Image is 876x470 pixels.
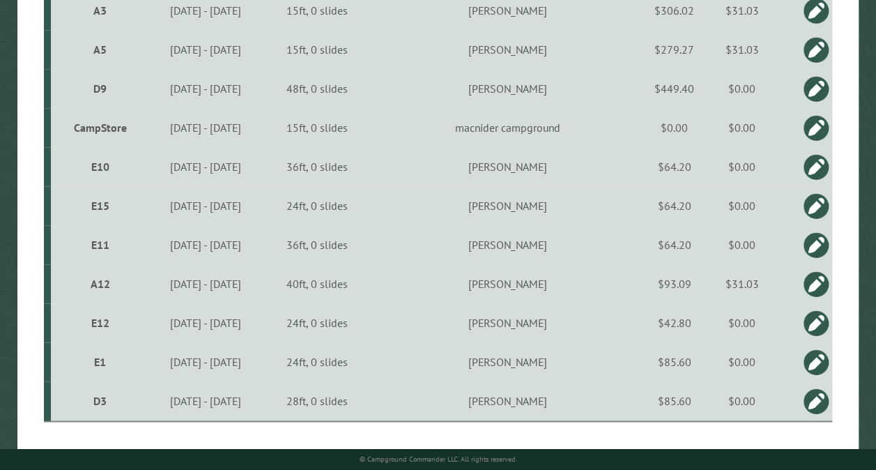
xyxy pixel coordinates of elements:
td: [PERSON_NAME] [369,147,647,186]
div: [DATE] - [DATE] [148,394,263,408]
div: [DATE] - [DATE] [148,160,263,174]
div: E15 [56,199,144,213]
td: $449.40 [646,69,702,108]
td: $85.60 [646,342,702,381]
div: [DATE] - [DATE] [148,199,263,213]
td: [PERSON_NAME] [369,342,647,381]
div: [DATE] - [DATE] [148,355,263,369]
td: $64.20 [646,225,702,264]
td: macnider campground [369,108,647,147]
td: $31.03 [702,30,781,69]
td: [PERSON_NAME] [369,381,647,421]
td: 24ft, 0 slides [265,303,368,342]
td: [PERSON_NAME] [369,264,647,303]
div: [DATE] - [DATE] [148,316,263,330]
div: [DATE] - [DATE] [148,238,263,252]
div: E12 [56,316,144,330]
td: $0.00 [702,303,781,342]
td: $64.20 [646,186,702,225]
td: $279.27 [646,30,702,69]
td: 24ft, 0 slides [265,186,368,225]
td: 36ft, 0 slides [265,225,368,264]
td: 48ft, 0 slides [265,69,368,108]
td: $0.00 [702,69,781,108]
div: [DATE] - [DATE] [148,43,263,56]
td: [PERSON_NAME] [369,303,647,342]
td: $31.03 [702,264,781,303]
div: D9 [56,82,144,96]
div: A3 [56,3,144,17]
td: $0.00 [702,225,781,264]
div: E1 [56,355,144,369]
td: 36ft, 0 slides [265,147,368,186]
div: A12 [56,277,144,291]
td: $0.00 [702,342,781,381]
div: A5 [56,43,144,56]
td: [PERSON_NAME] [369,186,647,225]
td: $0.00 [702,147,781,186]
td: 15ft, 0 slides [265,30,368,69]
td: $42.80 [646,303,702,342]
div: [DATE] - [DATE] [148,121,263,135]
div: [DATE] - [DATE] [148,3,263,17]
div: CampStore [56,121,144,135]
td: 28ft, 0 slides [265,381,368,421]
small: © Campground Commander LLC. All rights reserved. [360,455,517,464]
td: $0.00 [646,108,702,147]
td: [PERSON_NAME] [369,225,647,264]
td: 40ft, 0 slides [265,264,368,303]
td: $64.20 [646,147,702,186]
td: 15ft, 0 slides [265,108,368,147]
td: $0.00 [702,108,781,147]
td: $0.00 [702,381,781,421]
div: E11 [56,238,144,252]
td: [PERSON_NAME] [369,69,647,108]
div: E10 [56,160,144,174]
div: [DATE] - [DATE] [148,82,263,96]
div: [DATE] - [DATE] [148,277,263,291]
td: $0.00 [702,186,781,225]
td: [PERSON_NAME] [369,30,647,69]
td: 24ft, 0 slides [265,342,368,381]
div: D3 [56,394,144,408]
td: $93.09 [646,264,702,303]
td: $85.60 [646,381,702,421]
